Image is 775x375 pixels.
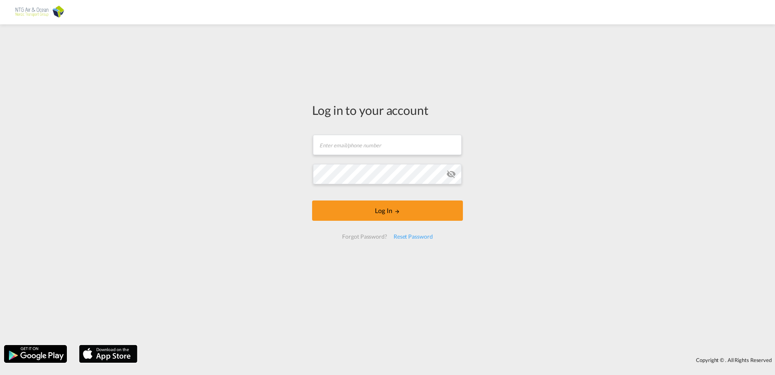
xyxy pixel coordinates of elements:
[12,3,67,22] img: 11910840b01311ecb8da0d962ca1e2a3.png
[313,135,462,155] input: Enter email/phone number
[339,229,390,244] div: Forgot Password?
[390,229,436,244] div: Reset Password
[3,344,68,364] img: google.png
[141,353,775,367] div: Copyright © . All Rights Reserved
[312,101,463,119] div: Log in to your account
[312,200,463,221] button: LOGIN
[78,344,138,364] img: apple.png
[446,169,456,179] md-icon: icon-eye-off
